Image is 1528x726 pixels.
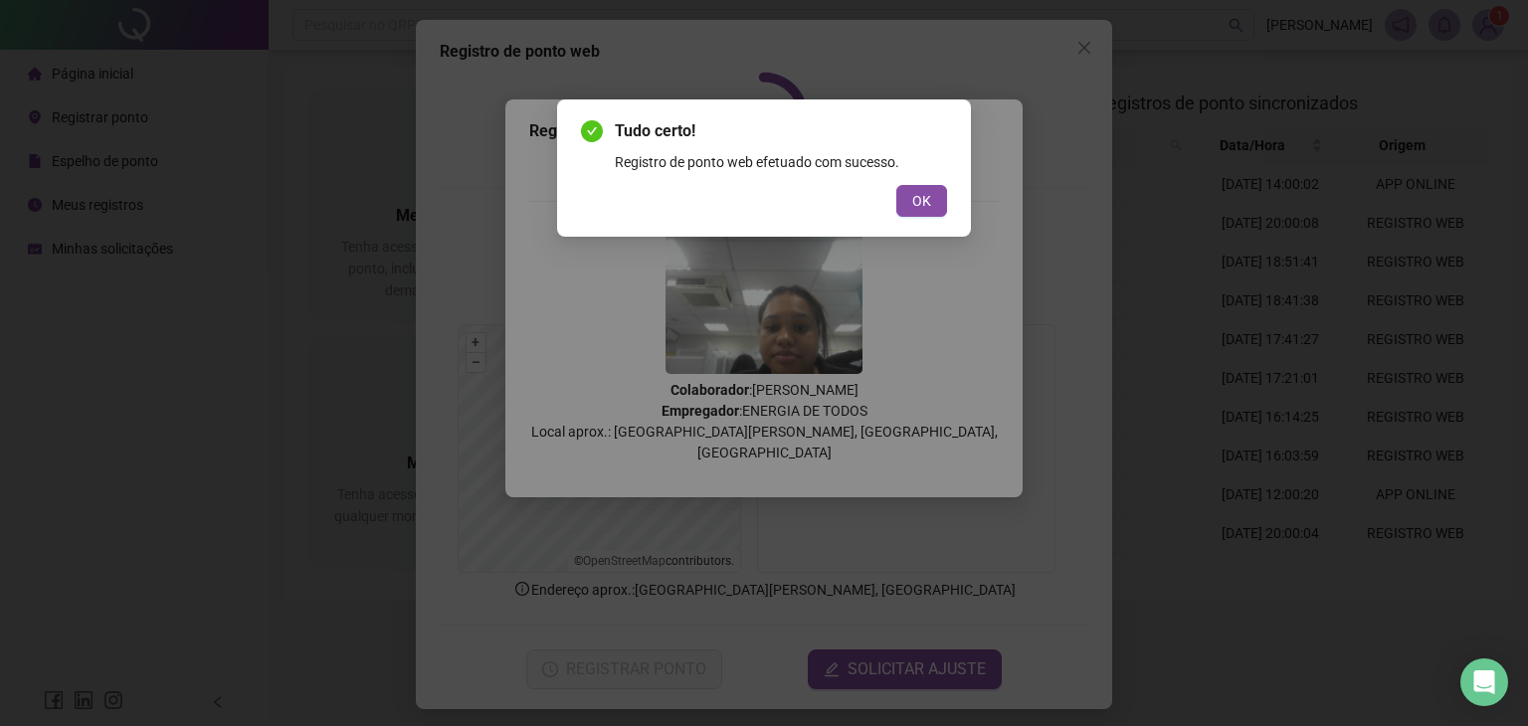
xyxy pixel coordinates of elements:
[912,190,931,212] span: OK
[615,119,947,143] span: Tudo certo!
[1460,658,1508,706] div: Open Intercom Messenger
[896,185,947,217] button: OK
[581,120,603,142] span: check-circle
[615,151,947,173] div: Registro de ponto web efetuado com sucesso.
